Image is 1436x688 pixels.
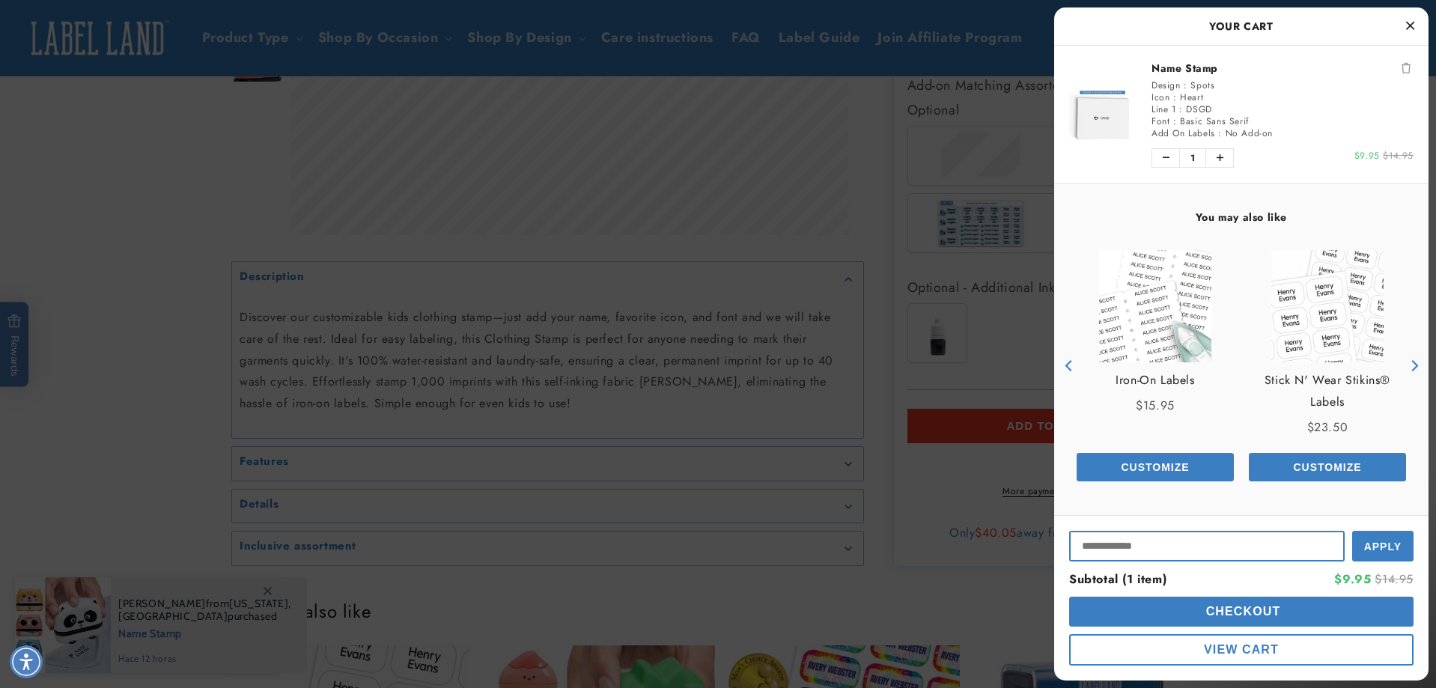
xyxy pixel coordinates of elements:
[1293,461,1361,473] span: Customize
[1402,355,1425,377] button: Next
[1151,79,1181,92] span: Design
[1180,91,1203,104] span: Heart
[1069,531,1345,561] input: Input Discount
[1151,127,1215,140] span: Add On Labels
[1077,453,1234,481] button: Add the product, Iron-On Labels to Cart
[1069,634,1414,666] button: View Cart
[1307,418,1348,436] span: $23.50
[1151,115,1169,128] span: Font
[1152,149,1179,167] button: Decrease quantity of Name Stamp
[1354,149,1380,162] span: $9.95
[1069,46,1414,183] li: product
[1069,210,1414,224] h4: You may also like
[1375,570,1414,588] span: $14.95
[1179,103,1183,116] span: :
[1383,149,1414,162] span: $14.95
[1151,91,1169,104] span: Icon
[1179,149,1206,167] span: 1
[1069,570,1166,588] span: Subtotal (1 item)
[1180,115,1249,128] span: Basic Sans Serif
[1121,461,1189,473] span: Customize
[1249,453,1406,481] button: Add the product, Stick N' Wear Stikins® Labels to Cart
[1206,149,1233,167] button: Increase quantity of Name Stamp
[1099,250,1211,362] img: Iron-On Labels - Label Land
[1190,79,1214,92] span: Spots
[1399,15,1421,37] button: Close Cart
[1116,370,1194,392] a: View Iron-On Labels
[1173,115,1177,128] span: :
[1241,235,1414,496] div: product
[1069,87,1137,143] img: Name Stamp
[1218,127,1222,140] span: :
[1173,91,1177,104] span: :
[1058,355,1080,377] button: Previous
[1204,643,1279,656] span: View Cart
[1352,531,1414,561] button: Apply
[1271,250,1384,362] img: View Stick N' Wear Stikins® Labels
[10,645,43,678] div: Accessibility Menu
[1151,61,1414,76] a: Name Stamp
[1334,570,1371,588] span: $9.95
[1226,127,1273,140] span: No Add-on
[1151,103,1176,116] span: Line 1
[1186,103,1211,116] span: DSGD
[1249,370,1406,413] a: View Stick N' Wear Stikins® Labels
[1069,597,1414,627] button: Checkout
[1364,541,1402,552] span: Apply
[1184,79,1187,92] span: :
[1399,61,1414,76] button: Remove Name Stamp
[1202,605,1281,618] span: Checkout
[1069,15,1414,37] h2: Your Cart
[31,84,217,112] button: How many times can I use this stamp?
[20,42,217,70] button: Is the ink in the name stamp waterproof?
[1136,397,1175,414] span: $15.95
[1069,235,1241,496] div: product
